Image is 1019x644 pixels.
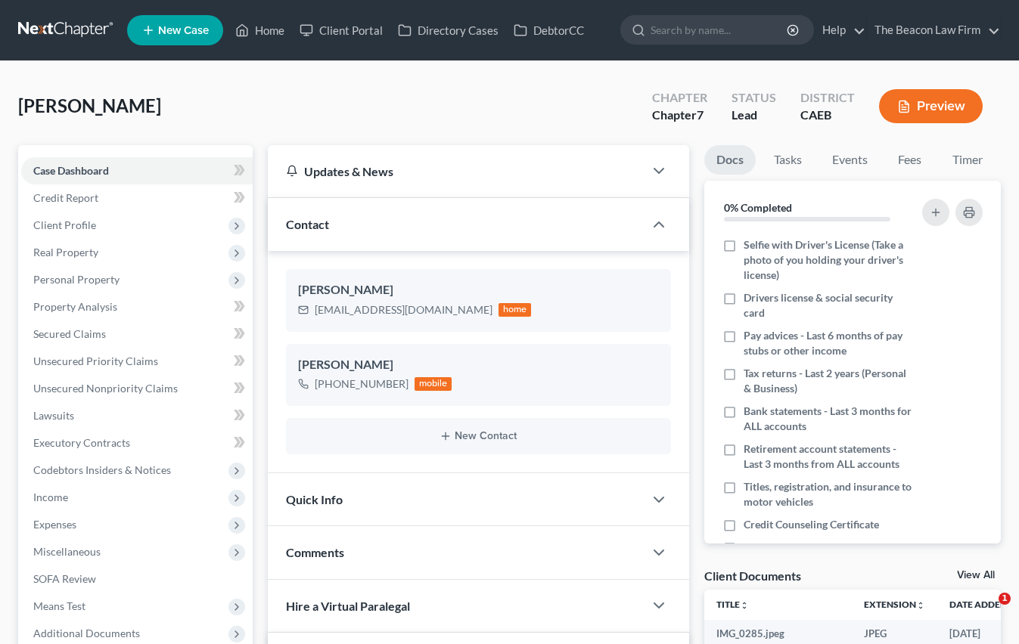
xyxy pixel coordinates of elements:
[33,518,76,531] span: Expenses
[415,377,452,391] div: mobile
[744,404,914,434] span: Bank statements - Last 3 months for ALL accounts
[732,89,776,107] div: Status
[21,565,253,593] a: SOFA Review
[762,145,814,175] a: Tasks
[315,376,409,392] div: [PHONE_NUMBER]
[21,320,253,348] a: Secured Claims
[298,430,659,442] button: New Contact
[21,157,253,184] a: Case Dashboard
[724,201,792,214] strong: 0% Completed
[33,355,158,367] span: Unsecured Priority Claims
[33,382,178,395] span: Unsecured Nonpriority Claims
[916,601,925,610] i: unfold_more
[292,17,390,44] a: Client Portal
[33,463,171,476] span: Codebtors Insiders & Notices
[33,164,109,177] span: Case Dashboard
[864,599,925,610] a: Extensionunfold_more
[949,599,1017,610] a: Date Added expand_more
[286,599,410,613] span: Hire a Virtual Paralegal
[732,107,776,124] div: Lead
[999,593,1011,605] span: 1
[940,145,995,175] a: Timer
[158,25,209,36] span: New Case
[33,599,85,612] span: Means Test
[744,366,914,396] span: Tax returns - Last 2 years (Personal & Business)
[815,17,865,44] a: Help
[21,348,253,375] a: Unsecured Priority Claims
[652,107,707,124] div: Chapter
[33,246,98,259] span: Real Property
[820,145,880,175] a: Events
[21,402,253,429] a: Lawsuits
[33,627,140,639] span: Additional Documents
[704,568,801,584] div: Client Documents
[744,517,879,532] span: Credit Counseling Certificate
[33,545,101,558] span: Miscellaneous
[33,572,96,585] span: SOFA Review
[499,303,532,317] div: home
[33,300,117,313] span: Property Analysis
[298,356,659,374] div: [PERSON_NAME]
[21,429,253,457] a: Executory Contracts
[867,17,1000,44] a: The Beacon Law Firm
[651,16,789,44] input: Search by name...
[744,290,914,320] span: Drivers license & social security card
[957,570,995,581] a: View All
[286,163,626,179] div: Updates & News
[18,94,161,116] span: [PERSON_NAME]
[315,302,492,317] div: [EMAIL_ADDRESS][DOMAIN_NAME]
[704,145,756,175] a: Docs
[697,107,704,122] span: 7
[506,17,592,44] a: DebtorCC
[968,593,1004,629] iframe: Intercom live chat
[21,293,253,320] a: Property Analysis
[33,409,74,422] span: Lawsuits
[21,184,253,212] a: Credit Report
[879,89,983,123] button: Preview
[33,273,120,286] span: Personal Property
[744,328,914,358] span: Pay advices - Last 6 months of pay stubs or other income
[744,540,914,570] span: Separation agreements or decrees of divorces
[800,107,855,124] div: CAEB
[800,89,855,107] div: District
[652,89,707,107] div: Chapter
[716,599,749,610] a: Titleunfold_more
[286,492,343,506] span: Quick Info
[21,375,253,402] a: Unsecured Nonpriority Claims
[298,281,659,299] div: [PERSON_NAME]
[33,218,96,231] span: Client Profile
[228,17,292,44] a: Home
[744,441,914,472] span: Retirement account statements - Last 3 months from ALL accounts
[33,436,130,449] span: Executory Contracts
[740,601,749,610] i: unfold_more
[33,491,68,503] span: Income
[390,17,506,44] a: Directory Cases
[886,145,934,175] a: Fees
[33,327,106,340] span: Secured Claims
[744,237,914,283] span: Selfie with Driver's License (Take a photo of you holding your driver's license)
[744,479,914,509] span: Titles, registration, and insurance to motor vehicles
[33,191,98,204] span: Credit Report
[286,545,344,559] span: Comments
[286,217,329,231] span: Contact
